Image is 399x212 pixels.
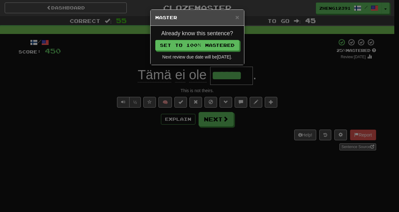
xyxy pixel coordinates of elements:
button: Close [235,14,239,20]
button: Set to 100% Mastered [155,40,239,51]
div: Next review due date will be [DATE] . [155,54,239,60]
h5: Master [155,14,239,21]
h4: Already know this sentence? [155,31,239,37]
span: × [235,14,239,21]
